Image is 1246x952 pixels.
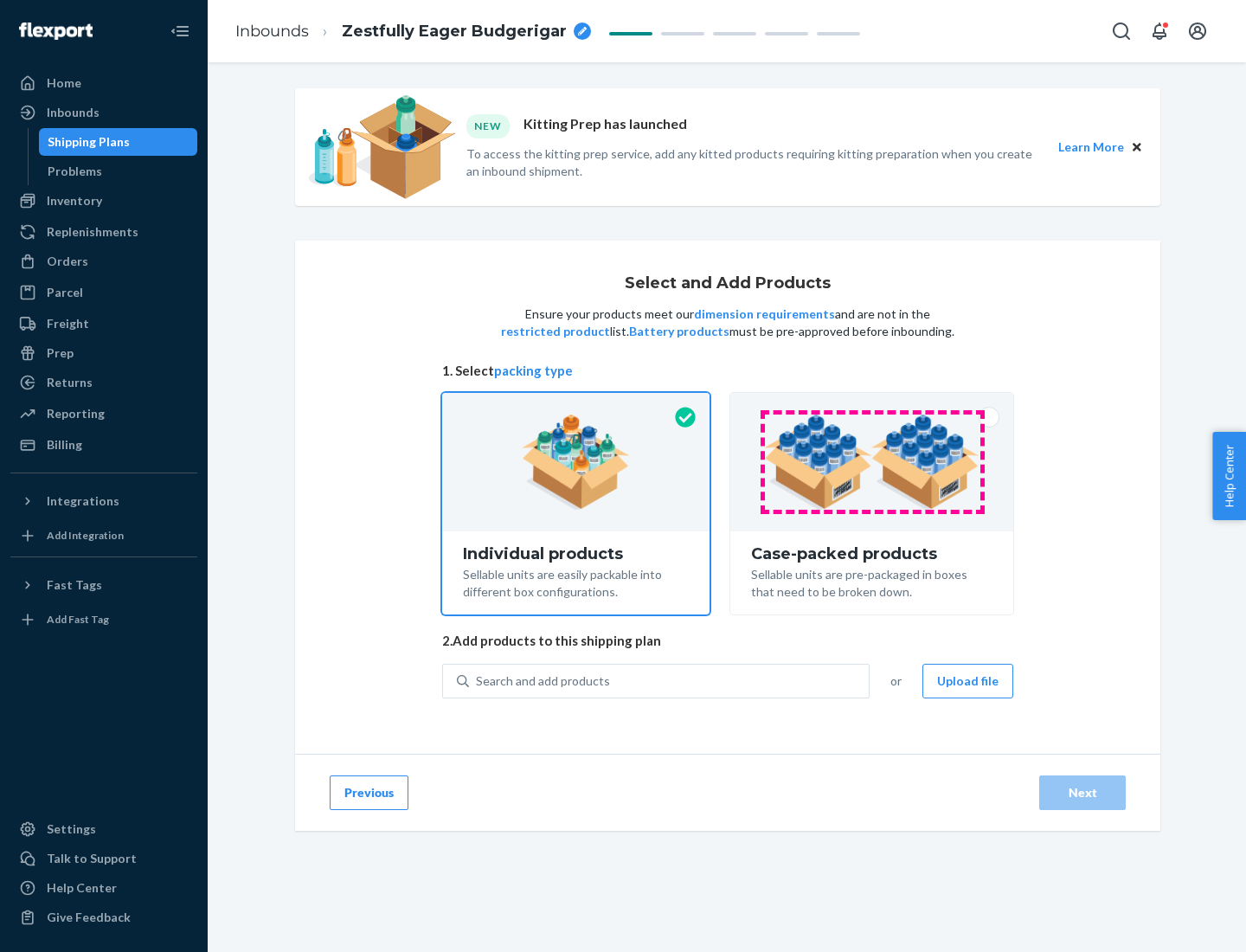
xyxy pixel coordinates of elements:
a: Problems [39,158,198,185]
div: Search and add products [476,672,610,690]
img: individual-pack.facf35554cb0f1810c75b2bd6df2d64e.png [522,415,630,510]
div: Reporting [47,405,105,422]
a: Replenishments [10,218,197,246]
div: Problems [48,163,102,180]
button: Fast Tags [10,571,197,599]
div: Give Feedback [47,909,131,926]
div: Talk to Support [47,850,137,867]
a: Inbounds [10,99,197,126]
p: To access the kitting prep service, add any kitted products requiring kitting preparation when yo... [466,145,1043,180]
a: Add Fast Tag [10,606,197,634]
div: Inbounds [47,104,100,121]
a: Returns [10,369,197,396]
div: Help Center [47,879,117,897]
div: Fast Tags [47,576,102,594]
button: Upload file [922,664,1013,698]
p: Ensure your products meet our and are not in the list. must be pre-approved before inbounding. [499,306,956,340]
div: Add Fast Tag [47,612,109,627]
div: Add Integration [47,528,124,543]
button: Battery products [629,323,729,340]
a: Parcel [10,279,197,306]
a: Add Integration [10,522,197,550]
button: Close [1127,138,1146,157]
div: Replenishments [47,223,138,241]
button: packing type [494,362,573,380]
a: Prep [10,339,197,367]
div: Freight [47,315,89,332]
button: Previous [330,775,408,810]
button: Help Center [1212,432,1246,520]
div: Individual products [463,545,689,563]
button: Open account menu [1180,14,1215,48]
a: Orders [10,248,197,275]
button: Close Navigation [163,14,197,48]
div: Case-packed products [751,545,992,563]
a: Billing [10,431,197,459]
div: Inventory [47,192,102,209]
span: Zestfully Eager Budgerigar [342,21,567,43]
div: Returns [47,374,93,391]
a: Settings [10,815,197,843]
button: Integrations [10,487,197,515]
span: 1. Select [442,362,1013,380]
div: Orders [47,253,88,270]
p: Kitting Prep has launched [523,114,687,138]
img: case-pack.59cecea509d18c883b923b81aeac6d0b.png [764,415,979,510]
button: Next [1039,775,1126,810]
div: Integrations [47,492,119,510]
div: Prep [47,344,74,362]
a: Freight [10,310,197,338]
button: Open Search Box [1104,14,1139,48]
button: Learn More [1058,138,1124,157]
a: Home [10,69,197,97]
div: Next [1054,784,1111,801]
span: or [890,672,902,690]
a: Shipping Plans [39,128,198,156]
a: Talk to Support [10,845,197,872]
div: Billing [47,436,82,453]
div: Sellable units are easily packable into different box configurations. [463,563,689,601]
a: Reporting [10,400,197,428]
button: restricted product [501,323,610,340]
button: dimension requirements [694,306,835,323]
div: Settings [47,820,96,838]
h1: Select and Add Products [625,275,831,293]
div: Parcel [47,284,83,301]
ol: breadcrumbs [222,6,605,57]
a: Inbounds [235,22,309,41]
button: Give Feedback [10,904,197,931]
div: Shipping Plans [48,133,130,151]
span: 2. Add products to this shipping plan [442,632,1013,650]
div: Home [47,74,81,92]
img: Flexport logo [19,23,93,40]
button: Open notifications [1142,14,1177,48]
a: Help Center [10,874,197,902]
a: Inventory [10,187,197,215]
div: Sellable units are pre-packaged in boxes that need to be broken down. [751,563,992,601]
div: NEW [466,114,510,138]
